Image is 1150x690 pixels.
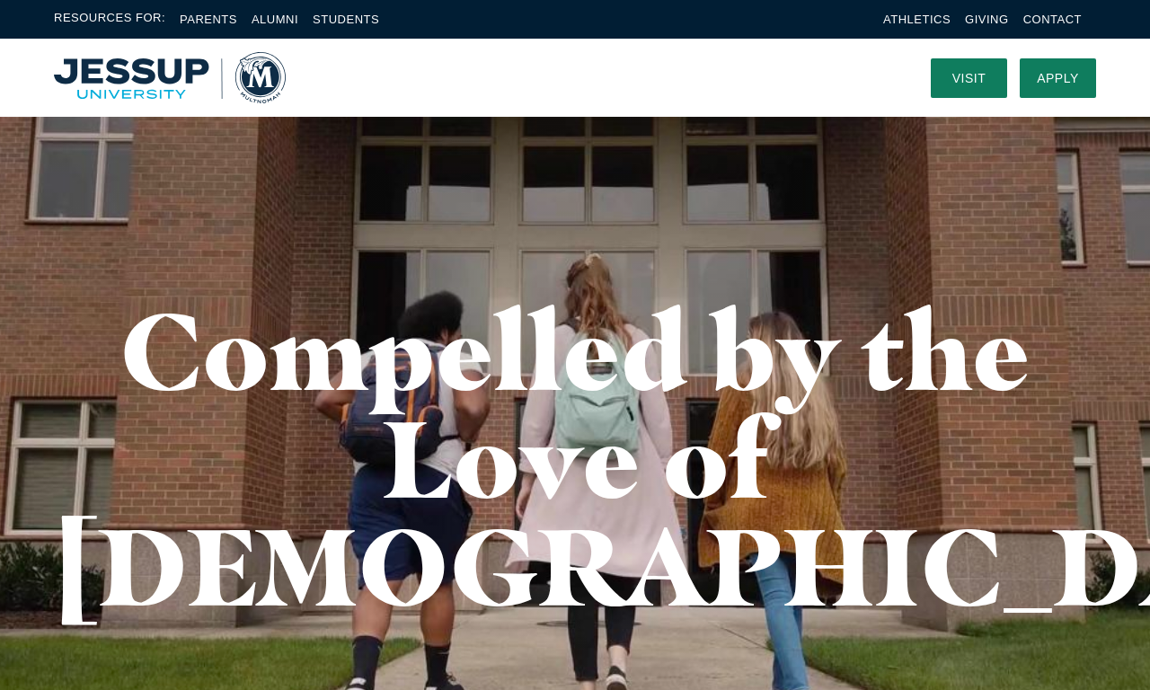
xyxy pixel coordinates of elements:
[883,13,951,26] a: Athletics
[54,52,286,104] a: Home
[54,296,1096,620] h1: Compelled by the Love of [DEMOGRAPHIC_DATA]
[54,52,286,104] img: Multnomah University Logo
[180,13,237,26] a: Parents
[931,58,1007,98] a: Visit
[965,13,1009,26] a: Giving
[1020,58,1096,98] a: Apply
[252,13,298,26] a: Alumni
[1023,13,1082,26] a: Contact
[313,13,379,26] a: Students
[54,9,165,30] span: Resources For:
